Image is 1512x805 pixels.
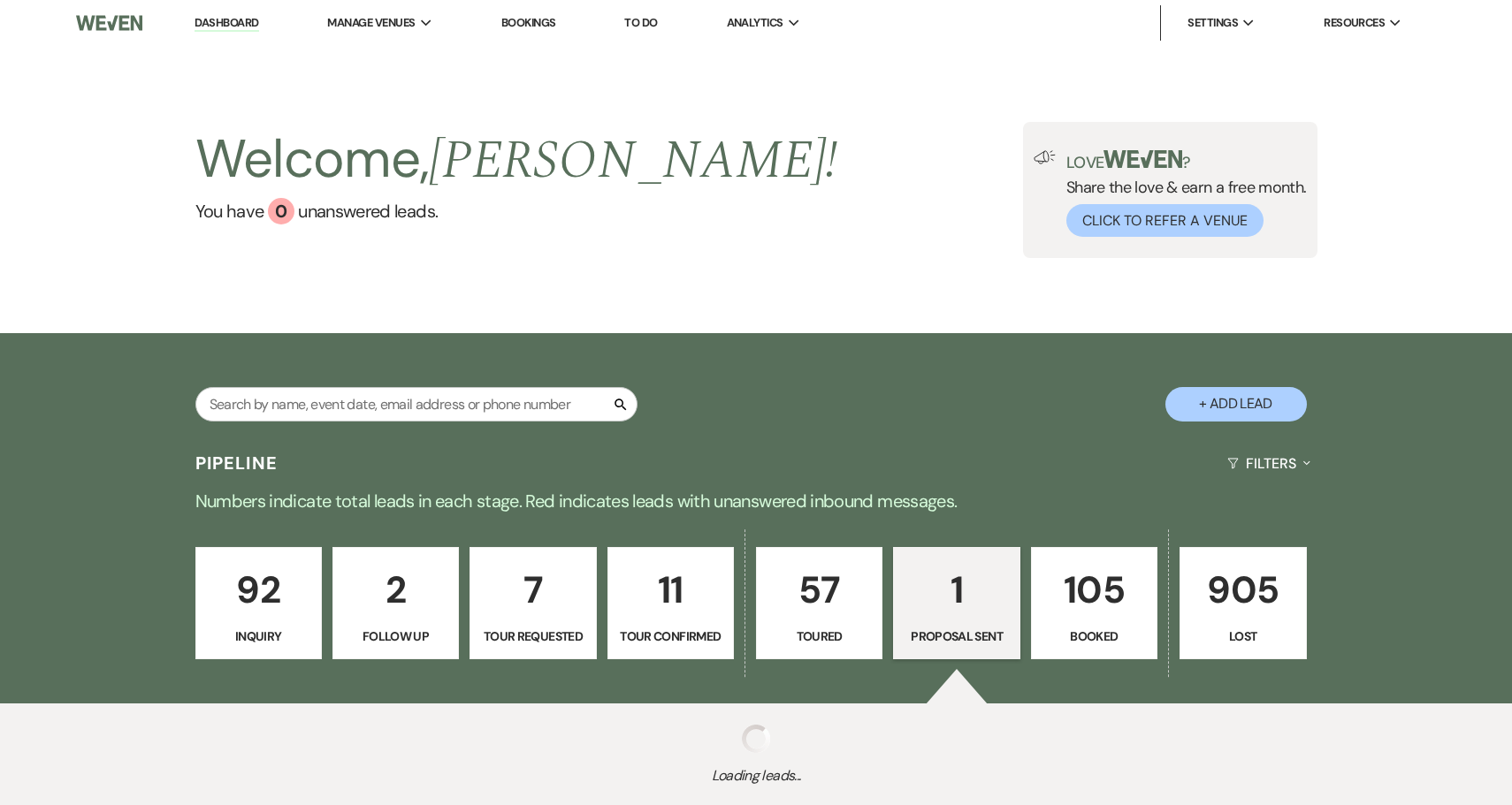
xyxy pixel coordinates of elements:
[76,4,143,42] img: Weven Logo
[207,560,310,619] p: 92
[195,15,258,32] a: Dashboard
[1191,560,1294,619] p: 905
[344,560,447,619] p: 2
[268,198,294,224] div: 0
[344,627,447,646] p: Follow Up
[195,547,322,660] a: 92Inquiry
[624,15,657,30] a: To Do
[1031,547,1157,660] a: 105Booked
[607,547,734,660] a: 11Tour Confirmed
[1066,204,1264,237] button: Click to Refer a Venue
[195,198,838,224] a: You have 0 unanswered leads.
[1042,627,1146,646] p: Booked
[1034,150,1056,164] img: loud-speaker-illustration.svg
[1042,560,1146,619] p: 105
[727,14,783,32] span: Analytics
[893,547,1019,660] a: 1Proposal Sent
[195,122,838,198] h2: Welcome,
[1191,627,1294,646] p: Lost
[905,627,1008,646] p: Proposal Sent
[481,560,584,619] p: 7
[1103,150,1182,168] img: weven-logo-green.svg
[1056,150,1307,237] div: Share the love & earn a free month.
[501,15,556,30] a: Bookings
[76,765,1437,786] span: Loading leads...
[1324,14,1385,32] span: Resources
[756,547,882,660] a: 57Toured
[207,627,310,646] p: Inquiry
[742,725,770,753] img: loading spinner
[767,627,871,646] p: Toured
[1165,387,1307,421] button: + Add Lead
[327,14,415,32] span: Manage Venues
[481,627,584,646] p: Tour Requested
[905,560,1008,619] p: 1
[1180,547,1306,660] a: 905Lost
[195,451,279,475] h3: Pipeline
[1066,150,1307,171] p: Love ?
[1187,14,1238,32] span: Settings
[429,120,837,201] span: [PERSON_NAME] !
[332,547,459,660] a: 2Follow Up
[470,547,596,660] a: 7Tour Requested
[195,387,638,421] input: Search by name, event date, email address or phone number
[619,560,722,619] p: 11
[767,560,871,619] p: 57
[119,487,1393,515] p: Numbers indicate total leads in each stage. Red indicates leads with unanswered inbound messages.
[1220,440,1317,487] button: Filters
[619,627,722,646] p: Tour Confirmed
